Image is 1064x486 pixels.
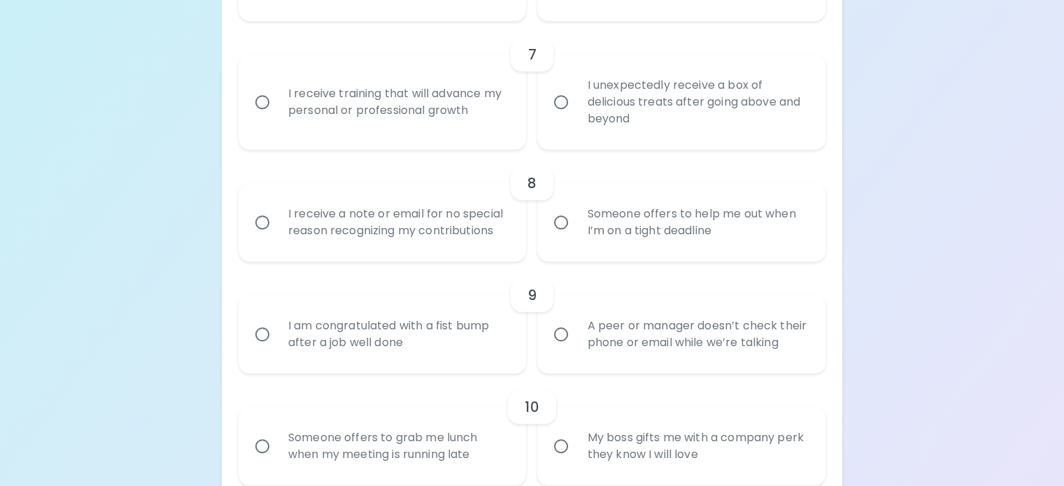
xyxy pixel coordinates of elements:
[277,189,519,256] div: I receive a note or email for no special reason recognizing my contributions
[576,301,818,368] div: A peer or manager doesn’t check their phone or email while we’re talking
[277,413,519,480] div: Someone offers to grab me lunch when my meeting is running late
[576,413,818,480] div: My boss gifts me with a company perk they know I will love
[576,189,818,256] div: Someone offers to help me out when I’m on a tight deadline
[239,21,825,150] div: choice-group-check
[277,301,519,368] div: I am congratulated with a fist bump after a job well done
[527,172,537,194] h6: 8
[239,150,825,262] div: choice-group-check
[239,262,825,373] div: choice-group-check
[239,373,825,485] div: choice-group-check
[525,396,539,418] h6: 10
[277,69,519,136] div: I receive training that will advance my personal or professional growth
[576,60,818,144] div: I unexpectedly receive a box of delicious treats after going above and beyond
[527,284,537,306] h6: 9
[527,43,536,66] h6: 7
